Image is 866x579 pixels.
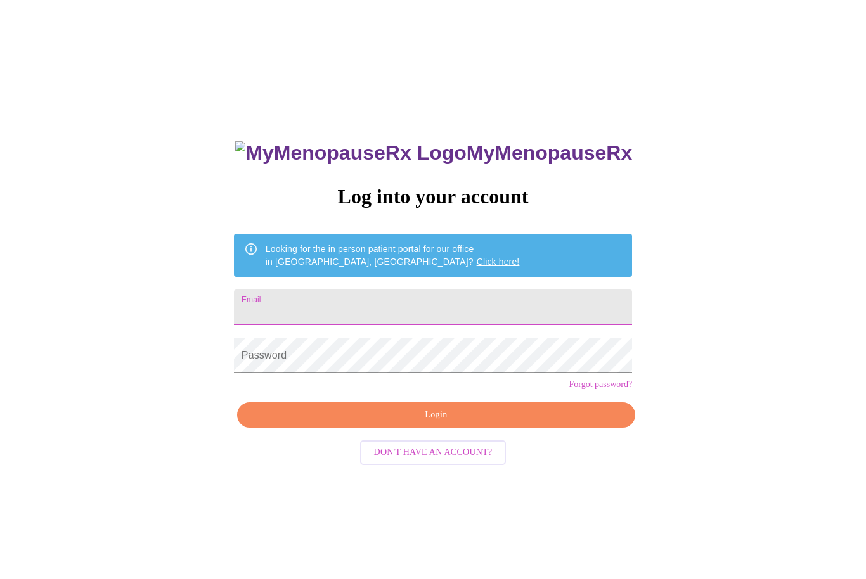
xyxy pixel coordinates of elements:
h3: MyMenopauseRx [235,141,632,165]
button: Don't have an account? [360,440,507,465]
a: Click here! [477,257,520,267]
img: MyMenopauseRx Logo [235,141,466,165]
a: Don't have an account? [357,446,510,457]
a: Forgot password? [569,379,632,390]
span: Login [252,407,621,423]
span: Don't have an account? [374,445,493,461]
h3: Log into your account [234,185,632,208]
div: Looking for the in person patient portal for our office in [GEOGRAPHIC_DATA], [GEOGRAPHIC_DATA]? [266,238,520,273]
button: Login [237,402,635,428]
